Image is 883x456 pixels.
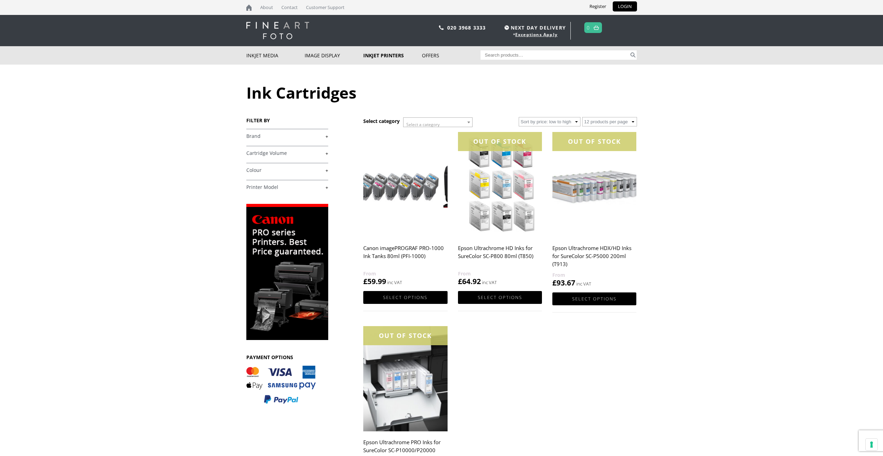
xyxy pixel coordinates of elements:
[587,23,590,33] a: 0
[458,291,542,304] a: Select options for “Epson Ultrachrome HD Inks for SureColor SC-P800 80ml (T850)”
[613,1,637,11] a: LOGIN
[552,278,557,288] span: £
[629,50,637,60] button: Search
[246,82,637,103] h1: Ink Cartridges
[552,132,636,237] img: Epson Ultrachrome HDX/HD Inks for SureColor SC-P5000 200ml (T913)
[866,439,877,450] button: Your consent preferences for tracking technologies
[246,117,328,124] h3: FILTER BY
[246,163,328,177] h4: Colour
[363,291,447,304] a: Select options for “Canon imagePROGRAF PRO-1000 Ink Tanks 80ml (PFI-1000)”
[246,366,316,404] img: PAYMENT OPTIONS
[246,167,328,174] a: +
[363,326,447,345] div: OUT OF STOCK
[458,132,542,237] img: Epson Ultrachrome HD Inks for SureColor SC-P800 80ml (T850)
[458,276,481,286] bdi: 64.92
[584,1,611,11] a: Register
[246,150,328,157] a: +
[552,278,575,288] bdi: 93.67
[246,22,309,39] img: logo-white.svg
[447,24,486,31] a: 020 3968 3333
[363,326,447,431] img: Epson Ultrachrome PRO Inks for SureColor SC-P10000/P20000 700ml (T800)
[305,46,363,65] a: Image Display
[246,133,328,140] a: +
[363,132,447,287] a: Canon imagePROGRAF PRO-1000 Ink Tanks 80ml (PFI-1000) £59.99
[363,132,447,237] img: Canon imagePROGRAF PRO-1000 Ink Tanks 80ml (PFI-1000)
[552,242,636,271] h2: Epson Ultrachrome HDX/HD Inks for SureColor SC-P5000 200ml (T913)
[552,292,636,305] a: Select options for “Epson Ultrachrome HDX/HD Inks for SureColor SC-P5000 200ml (T913)”
[246,46,305,65] a: Inkjet Media
[246,129,328,143] h4: Brand
[594,25,599,30] img: basket.svg
[439,25,444,30] img: phone.svg
[458,132,542,151] div: OUT OF STOCK
[363,242,447,270] h2: Canon imagePROGRAF PRO-1000 Ink Tanks 80ml (PFI-1000)
[246,146,328,160] h4: Cartridge Volume
[363,276,386,286] bdi: 59.99
[481,50,629,60] input: Search products…
[246,184,328,191] a: +
[406,122,440,127] span: Select a category
[246,180,328,194] h4: Printer Model
[246,354,328,360] h3: PAYMENT OPTIONS
[458,242,542,270] h2: Epson Ultrachrome HD Inks for SureColor SC-P800 80ml (T850)
[503,24,566,32] span: NEXT DAY DELIVERY
[515,32,558,38] a: Exceptions Apply
[422,46,481,65] a: Offers
[552,132,636,288] a: OUT OF STOCKEpson Ultrachrome HDX/HD Inks for SureColor SC-P5000 200ml (T913) £93.67
[363,276,367,286] span: £
[519,117,580,126] select: Shop order
[552,132,636,151] div: OUT OF STOCK
[458,276,462,286] span: £
[246,204,328,340] img: promo
[504,25,509,30] img: time.svg
[458,132,542,287] a: OUT OF STOCKEpson Ultrachrome HD Inks for SureColor SC-P800 80ml (T850) £64.92
[363,118,400,124] h3: Select category
[363,46,422,65] a: Inkjet Printers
